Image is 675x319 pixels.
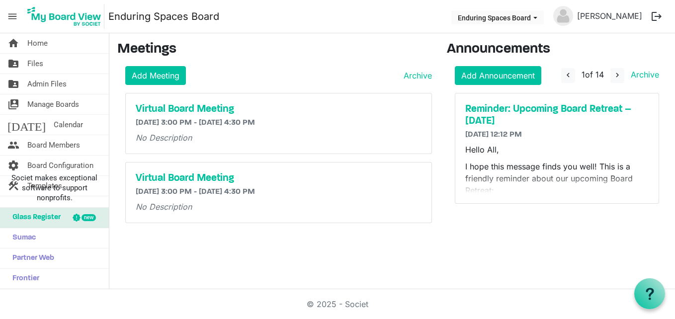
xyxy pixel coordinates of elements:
[136,172,422,184] a: Virtual Board Meeting
[136,118,422,128] h6: [DATE] 3:00 PM - [DATE] 4:30 PM
[136,132,422,144] p: No Description
[7,135,19,155] span: people
[7,94,19,114] span: switch_account
[7,115,46,135] span: [DATE]
[7,269,39,289] span: Frontier
[610,68,624,83] button: navigate_next
[125,66,186,85] a: Add Meeting
[465,131,522,139] span: [DATE] 12:12 PM
[108,6,219,26] a: Enduring Spaces Board
[54,115,83,135] span: Calendar
[136,187,422,197] h6: [DATE] 3:00 PM - [DATE] 4:30 PM
[465,160,649,196] p: I hope this message finds you well! This is a friendly reminder about our upcoming Board Retreat:
[573,6,646,26] a: [PERSON_NAME]
[27,54,43,74] span: Files
[553,6,573,26] img: no-profile-picture.svg
[582,70,604,80] span: of 14
[136,201,422,213] p: No Description
[465,103,649,127] a: Reminder: Upcoming Board Retreat – [DATE]
[7,33,19,53] span: home
[7,74,19,94] span: folder_shared
[561,68,575,83] button: navigate_before
[7,156,19,175] span: settings
[582,70,585,80] span: 1
[27,33,48,53] span: Home
[7,228,36,248] span: Sumac
[27,74,67,94] span: Admin Files
[564,71,573,80] span: navigate_before
[24,4,104,29] img: My Board View Logo
[117,41,432,58] h3: Meetings
[7,54,19,74] span: folder_shared
[27,94,79,114] span: Manage Boards
[27,135,80,155] span: Board Members
[7,208,61,228] span: Glass Register
[465,144,649,156] p: Hello All,
[3,7,22,26] span: menu
[307,299,368,309] a: © 2025 - Societ
[447,41,667,58] h3: Announcements
[646,6,667,27] button: logout
[400,70,432,81] a: Archive
[7,248,54,268] span: Partner Web
[27,156,93,175] span: Board Configuration
[455,66,541,85] a: Add Announcement
[24,4,108,29] a: My Board View Logo
[451,10,544,24] button: Enduring Spaces Board dropdownbutton
[82,214,96,221] div: new
[136,103,422,115] a: Virtual Board Meeting
[627,70,659,80] a: Archive
[613,71,622,80] span: navigate_next
[4,173,104,203] span: Societ makes exceptional software to support nonprofits.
